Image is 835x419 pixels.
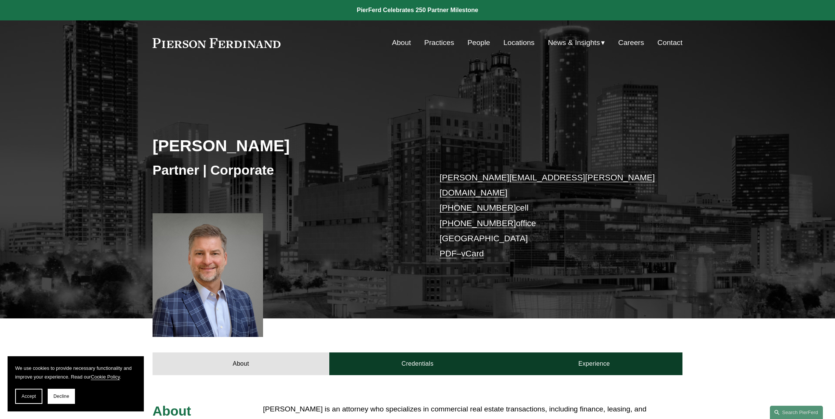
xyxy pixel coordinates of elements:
[618,36,644,50] a: Careers
[770,406,823,419] a: Search this site
[506,352,682,375] a: Experience
[461,249,484,258] a: vCard
[153,403,191,418] span: About
[15,389,42,404] button: Accept
[153,136,417,155] h2: [PERSON_NAME]
[22,394,36,399] span: Accept
[392,36,411,50] a: About
[53,394,69,399] span: Decline
[48,389,75,404] button: Decline
[8,356,144,411] section: Cookie banner
[657,36,682,50] a: Contact
[439,249,456,258] a: PDF
[15,364,136,381] p: We use cookies to provide necessary functionality and improve your experience. Read our .
[91,374,120,380] a: Cookie Policy
[467,36,490,50] a: People
[439,203,516,213] a: [PHONE_NUMBER]
[503,36,534,50] a: Locations
[329,352,506,375] a: Credentials
[153,162,417,178] h3: Partner | Corporate
[548,36,600,50] span: News & Insights
[548,36,605,50] a: folder dropdown
[153,352,329,375] a: About
[439,219,516,228] a: [PHONE_NUMBER]
[439,173,655,197] a: [PERSON_NAME][EMAIL_ADDRESS][PERSON_NAME][DOMAIN_NAME]
[424,36,454,50] a: Practices
[439,170,660,262] p: cell office [GEOGRAPHIC_DATA] –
